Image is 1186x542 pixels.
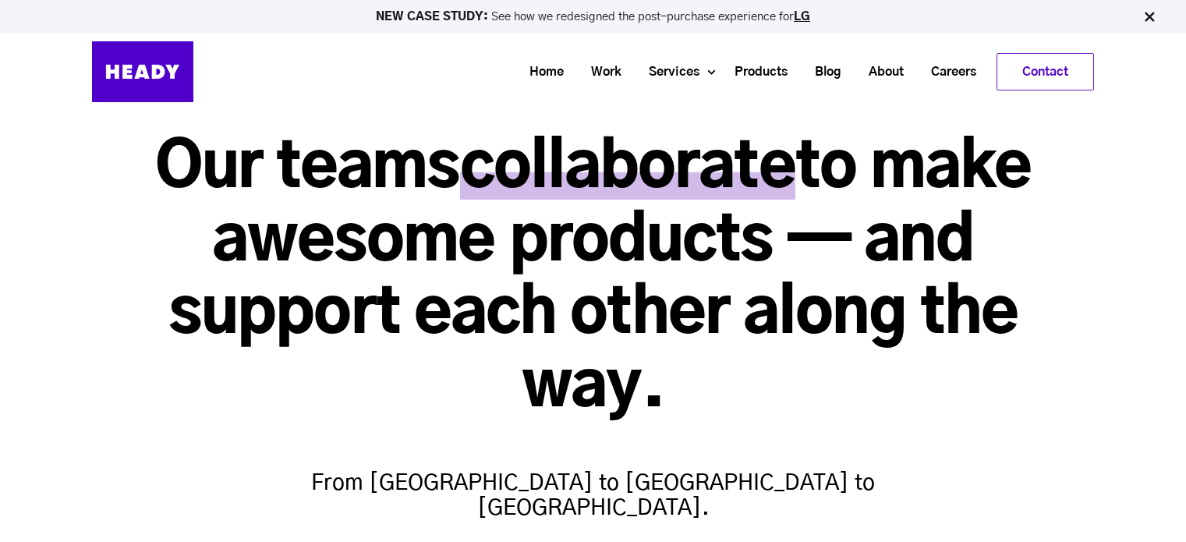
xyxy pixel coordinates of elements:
img: Heady_Logo_Web-01 (1) [92,41,193,102]
a: Services [629,58,707,87]
a: Work [572,58,629,87]
p: See how we redesigned the post-purchase experience for [7,11,1179,23]
a: Home [510,58,572,87]
a: Contact [997,54,1093,90]
strong: NEW CASE STUDY: [376,11,491,23]
img: Close Bar [1142,9,1157,25]
a: Careers [912,58,984,87]
h1: Our teams to make awesome products — and support each other along the way. [92,133,1094,424]
h4: From [GEOGRAPHIC_DATA] to [GEOGRAPHIC_DATA] to [GEOGRAPHIC_DATA]. [289,440,897,521]
div: Navigation Menu [209,53,1094,90]
a: Blog [795,58,849,87]
a: LG [794,11,810,23]
a: About [849,58,912,87]
a: Products [715,58,795,87]
span: collaborate [460,137,795,200]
